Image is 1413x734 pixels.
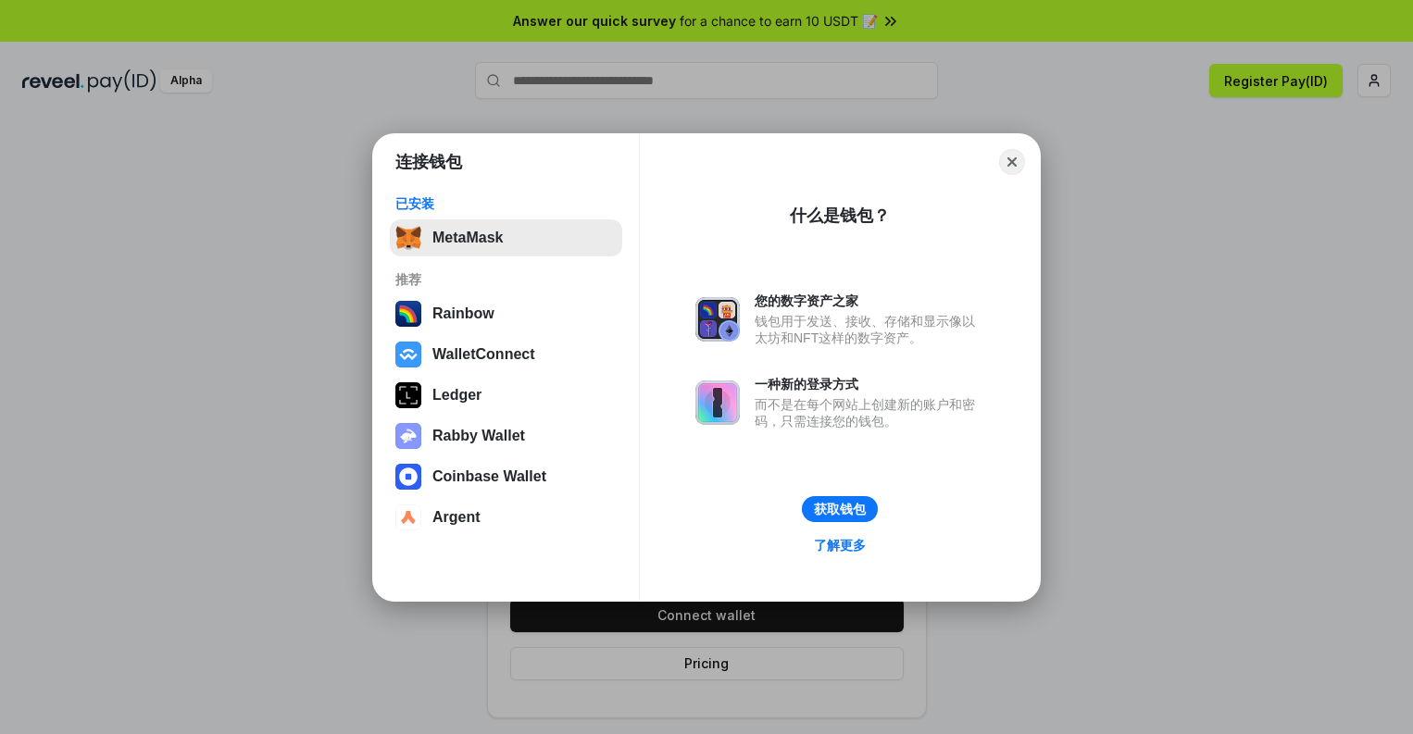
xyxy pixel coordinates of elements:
img: svg+xml,%3Csvg%20xmlns%3D%22http%3A%2F%2Fwww.w3.org%2F2000%2Fsvg%22%20width%3D%2228%22%20height%3... [395,382,421,408]
div: 获取钱包 [814,501,866,517]
button: WalletConnect [390,336,622,373]
div: 您的数字资产之家 [755,292,984,309]
img: svg+xml,%3Csvg%20width%3D%2228%22%20height%3D%2228%22%20viewBox%3D%220%200%2028%2028%22%20fill%3D... [395,342,421,367]
div: Coinbase Wallet [432,468,546,485]
button: Close [999,149,1025,175]
img: svg+xml,%3Csvg%20width%3D%22120%22%20height%3D%22120%22%20viewBox%3D%220%200%20120%20120%22%20fil... [395,301,421,327]
div: 已安装 [395,195,617,212]
img: svg+xml,%3Csvg%20width%3D%2228%22%20height%3D%2228%22%20viewBox%3D%220%200%2028%2028%22%20fill%3D... [395,504,421,530]
button: Argent [390,499,622,536]
button: Coinbase Wallet [390,458,622,495]
div: 推荐 [395,271,617,288]
button: Rabby Wallet [390,417,622,454]
h1: 连接钱包 [395,151,462,173]
div: 了解更多 [814,537,866,554]
div: 一种新的登录方式 [755,376,984,392]
button: MetaMask [390,219,622,256]
button: Ledger [390,377,622,414]
button: 获取钱包 [802,496,878,522]
button: Rainbow [390,295,622,332]
div: 什么是钱包？ [790,205,890,227]
div: 而不是在每个网站上创建新的账户和密码，只需连接您的钱包。 [755,396,984,429]
div: WalletConnect [432,346,535,363]
img: svg+xml,%3Csvg%20xmlns%3D%22http%3A%2F%2Fwww.w3.org%2F2000%2Fsvg%22%20fill%3D%22none%22%20viewBox... [695,380,740,425]
div: MetaMask [432,230,503,246]
div: Rainbow [432,305,494,322]
img: svg+xml,%3Csvg%20xmlns%3D%22http%3A%2F%2Fwww.w3.org%2F2000%2Fsvg%22%20fill%3D%22none%22%20viewBox... [395,423,421,449]
img: svg+xml,%3Csvg%20xmlns%3D%22http%3A%2F%2Fwww.w3.org%2F2000%2Fsvg%22%20fill%3D%22none%22%20viewBox... [695,297,740,342]
img: svg+xml,%3Csvg%20width%3D%2228%22%20height%3D%2228%22%20viewBox%3D%220%200%2028%2028%22%20fill%3D... [395,464,421,490]
div: Argent [432,509,481,526]
div: 钱包用于发送、接收、存储和显示像以太坊和NFT这样的数字资产。 [755,313,984,346]
div: Rabby Wallet [432,428,525,444]
a: 了解更多 [803,533,877,557]
img: svg+xml,%3Csvg%20fill%3D%22none%22%20height%3D%2233%22%20viewBox%3D%220%200%2035%2033%22%20width%... [395,225,421,251]
div: Ledger [432,387,481,404]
